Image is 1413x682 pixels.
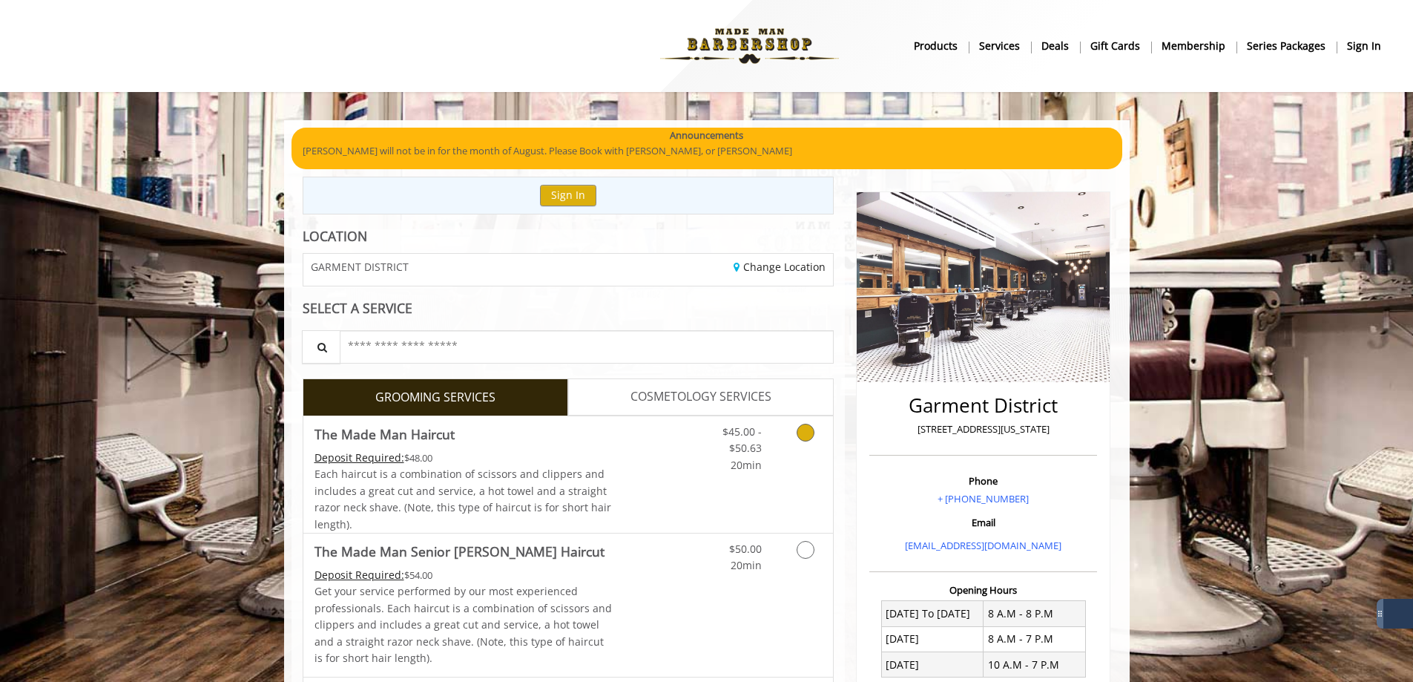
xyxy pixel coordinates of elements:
a: ServicesServices [969,35,1031,56]
b: The Made Man Senior [PERSON_NAME] Haircut [314,541,605,562]
b: products [914,38,958,54]
td: 10 A.M - 7 P.M [984,652,1086,678]
div: SELECT A SERVICE [303,301,834,315]
td: 8 A.M - 7 P.M [984,626,1086,652]
h3: Opening Hours [869,585,1097,595]
a: sign insign in [1337,35,1391,56]
td: [DATE] To [DATE] [881,601,984,626]
span: COSMETOLOGY SERVICES [630,387,771,407]
b: Deals [1041,38,1069,54]
span: GARMENT DISTRICT [311,261,409,272]
a: [EMAIL_ADDRESS][DOMAIN_NAME] [905,539,1061,552]
b: Announcements [670,128,743,143]
p: Get your service performed by our most experienced professionals. Each haircut is a combination o... [314,583,613,666]
span: This service needs some Advance to be paid before we block your appointment [314,568,404,582]
td: 8 A.M - 8 P.M [984,601,1086,626]
a: Series packagesSeries packages [1236,35,1337,56]
img: Made Man Barbershop logo [648,5,852,87]
div: $54.00 [314,567,613,583]
a: DealsDeals [1031,35,1080,56]
td: [DATE] [881,652,984,678]
b: Services [979,38,1020,54]
b: LOCATION [303,227,367,245]
span: 20min [731,458,762,472]
span: $50.00 [729,542,762,556]
h3: Phone [873,476,1093,486]
a: Change Location [734,260,826,274]
h3: Email [873,517,1093,528]
b: sign in [1347,38,1381,54]
b: gift cards [1090,38,1140,54]
p: [PERSON_NAME] will not be in for the month of August. Please Book with [PERSON_NAME], or [PERSON_... [303,143,1111,159]
span: 20min [731,558,762,572]
a: Gift cardsgift cards [1080,35,1151,56]
b: Series packages [1247,38,1325,54]
div: $48.00 [314,450,613,466]
span: GROOMING SERVICES [375,388,495,407]
span: This service needs some Advance to be paid before we block your appointment [314,450,404,465]
button: Sign In [540,185,596,206]
b: Membership [1162,38,1225,54]
button: Service Search [302,330,340,364]
h2: Garment District [873,395,1093,416]
b: The Made Man Haircut [314,424,455,445]
a: MembershipMembership [1151,35,1236,56]
span: $45.00 - $50.63 [722,424,762,455]
span: Each haircut is a combination of scissors and clippers and includes a great cut and service, a ho... [314,467,611,531]
a: + [PHONE_NUMBER] [938,492,1029,505]
td: [DATE] [881,626,984,652]
p: [STREET_ADDRESS][US_STATE] [873,422,1093,437]
a: Productsproducts [903,35,969,56]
